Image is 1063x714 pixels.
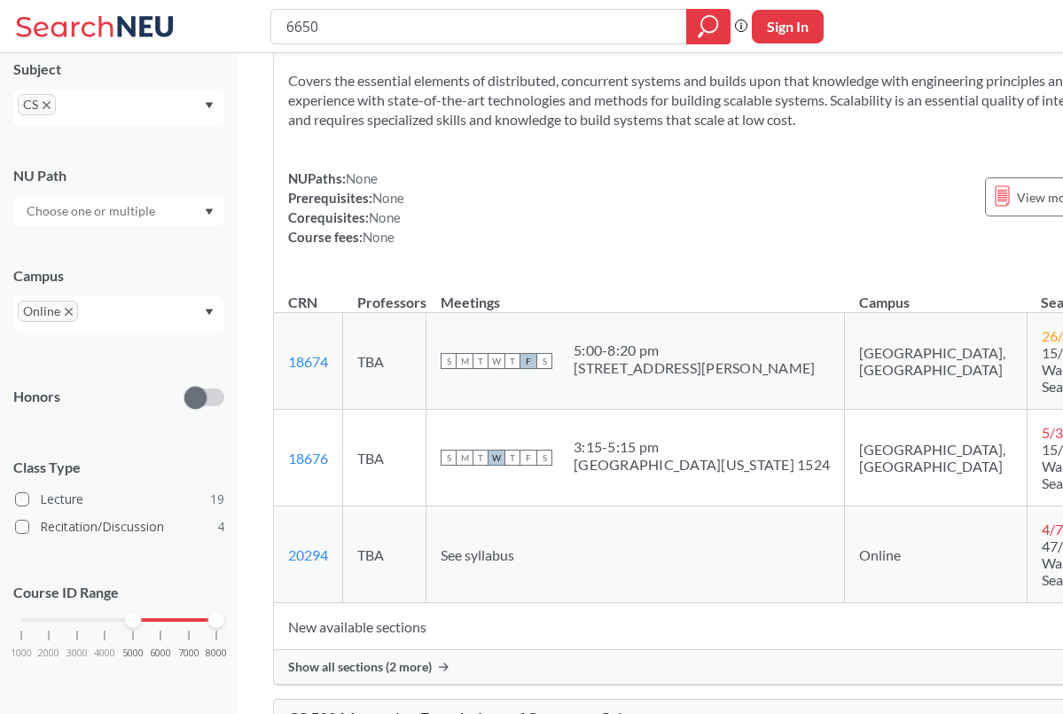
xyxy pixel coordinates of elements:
[288,450,328,467] a: 18676
[178,648,199,658] span: 7000
[457,353,473,369] span: M
[288,546,328,563] a: 20294
[457,450,473,466] span: M
[441,450,457,466] span: S
[206,648,227,658] span: 8000
[288,169,404,247] div: NUPaths: Prerequisites: Corequisites: Course fees:
[288,293,317,312] div: CRN
[65,308,73,316] svg: X to remove pill
[473,353,489,369] span: T
[122,648,144,658] span: 5000
[210,490,224,509] span: 19
[13,296,224,333] div: OnlineX to remove pillDropdown arrow
[217,517,224,537] span: 4
[489,353,504,369] span: W
[13,59,224,79] div: Subject
[346,170,378,186] span: None
[536,353,552,369] span: S
[13,90,224,126] div: CSX to remove pillDropdown arrow
[13,266,224,286] div: Campus
[845,313,1028,410] td: [GEOGRAPHIC_DATA], [GEOGRAPHIC_DATA]
[520,353,536,369] span: F
[520,450,536,466] span: F
[504,353,520,369] span: T
[343,506,426,603] td: TBA
[752,10,824,43] button: Sign In
[18,200,167,222] input: Choose one or multiple
[574,359,815,377] div: [STREET_ADDRESS][PERSON_NAME]
[43,101,51,109] svg: X to remove pill
[343,313,426,410] td: TBA
[15,515,224,538] label: Recitation/Discussion
[536,450,552,466] span: S
[13,583,224,603] p: Course ID Range
[343,275,426,313] th: Professors
[845,275,1028,313] th: Campus
[288,353,328,370] a: 18674
[288,659,432,675] span: Show all sections (2 more)
[574,438,830,456] div: 3:15 - 5:15 pm
[13,387,60,407] p: Honors
[372,190,404,206] span: None
[13,196,224,226] div: Dropdown arrow
[18,94,56,115] span: CSX to remove pill
[473,450,489,466] span: T
[150,648,171,658] span: 6000
[205,102,214,109] svg: Dropdown arrow
[426,275,845,313] th: Meetings
[369,209,401,225] span: None
[205,208,214,216] svg: Dropdown arrow
[66,648,88,658] span: 3000
[343,410,426,506] td: TBA
[94,648,115,658] span: 4000
[698,14,719,39] svg: magnifying glass
[11,648,32,658] span: 1000
[15,488,224,511] label: Lecture
[13,458,224,477] span: Class Type
[574,341,815,359] div: 5:00 - 8:20 pm
[686,9,731,44] div: magnifying glass
[38,648,59,658] span: 2000
[845,410,1028,506] td: [GEOGRAPHIC_DATA], [GEOGRAPHIC_DATA]
[13,166,224,185] div: NU Path
[504,450,520,466] span: T
[18,301,78,322] span: OnlineX to remove pill
[441,546,514,563] span: See syllabus
[489,450,504,466] span: W
[285,12,674,42] input: Class, professor, course number, "phrase"
[363,229,395,245] span: None
[574,456,830,474] div: [GEOGRAPHIC_DATA][US_STATE] 1524
[205,309,214,316] svg: Dropdown arrow
[441,353,457,369] span: S
[845,506,1028,603] td: Online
